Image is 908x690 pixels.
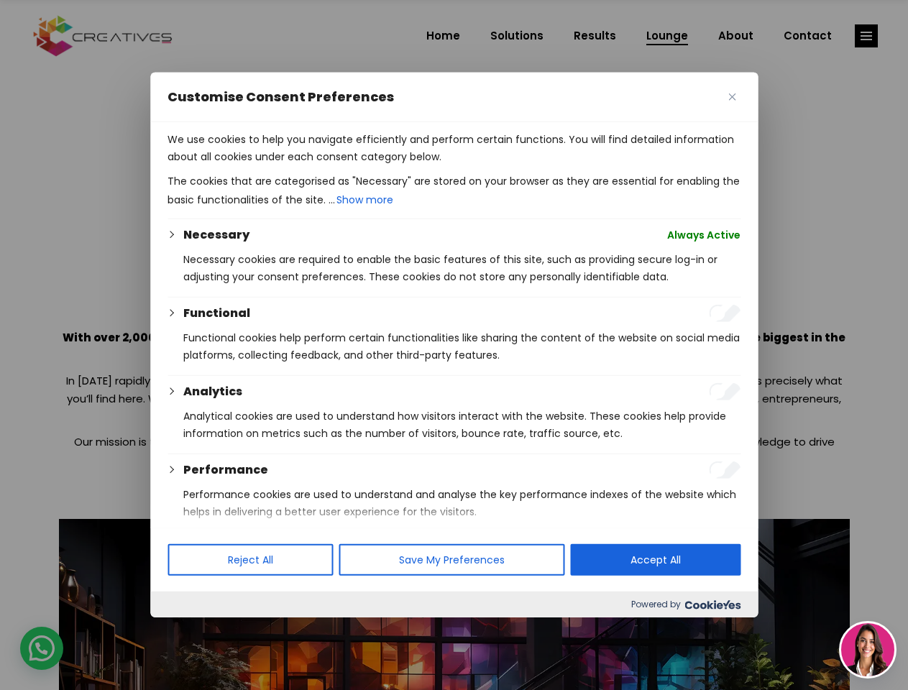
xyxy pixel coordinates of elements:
button: Close [723,88,740,106]
button: Analytics [183,383,242,400]
button: Necessary [183,226,249,244]
div: Powered by [150,592,758,617]
input: Enable Functional [709,305,740,322]
button: Performance [183,461,268,479]
button: Show more [335,190,395,210]
p: Necessary cookies are required to enable the basic features of this site, such as providing secur... [183,251,740,285]
input: Enable Performance [709,461,740,479]
img: Cookieyes logo [684,600,740,609]
button: Functional [183,305,250,322]
div: Customise Consent Preferences [150,73,758,617]
button: Accept All [570,544,740,576]
p: Performance cookies are used to understand and analyse the key performance indexes of the website... [183,486,740,520]
button: Save My Preferences [339,544,564,576]
p: Functional cookies help perform certain functionalities like sharing the content of the website o... [183,329,740,364]
span: Always Active [667,226,740,244]
span: Customise Consent Preferences [168,88,394,106]
img: agent [841,623,894,676]
button: Reject All [168,544,333,576]
img: Close [728,93,735,101]
input: Enable Analytics [709,383,740,400]
p: The cookies that are categorised as "Necessary" are stored on your browser as they are essential ... [168,172,740,210]
p: We use cookies to help you navigate efficiently and perform certain functions. You will find deta... [168,131,740,165]
p: Analytical cookies are used to understand how visitors interact with the website. These cookies h... [183,408,740,442]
